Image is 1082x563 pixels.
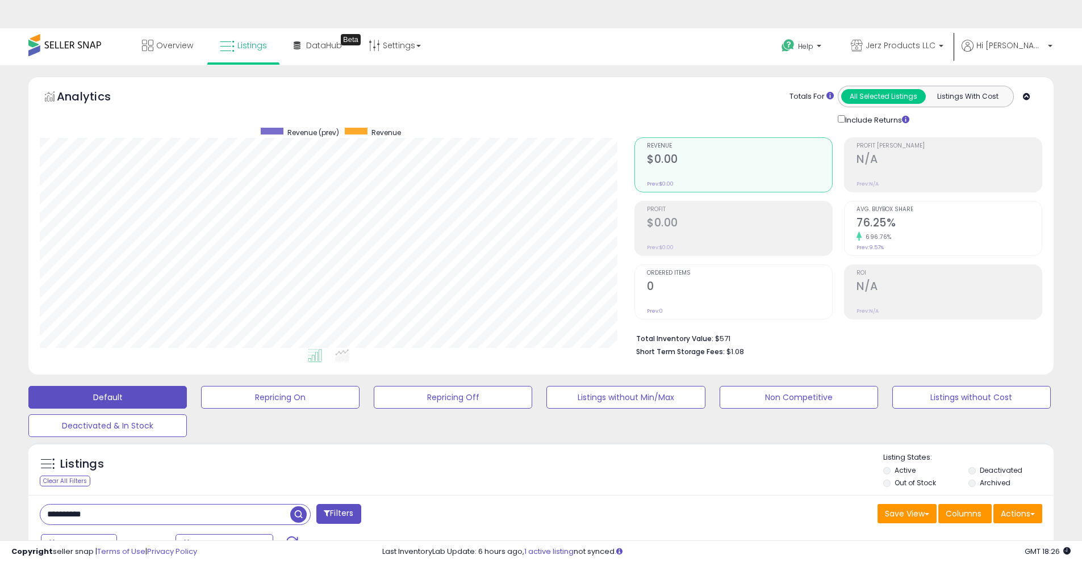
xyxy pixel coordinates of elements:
[726,346,744,357] span: $1.08
[285,28,350,62] a: DataHub
[40,476,90,486] div: Clear All Filters
[841,89,926,104] button: All Selected Listings
[133,28,202,62] a: Overview
[798,41,813,51] span: Help
[316,504,361,524] button: Filters
[647,216,832,232] h2: $0.00
[857,308,879,314] small: Prev: N/A
[720,386,878,409] button: Non Competitive
[862,233,892,241] small: 696.76%
[647,244,674,251] small: Prev: $0.00
[41,534,117,553] button: Last 7 Days
[857,280,1042,295] h2: N/A
[201,386,360,409] button: Repricing On
[11,547,197,557] div: seller snap | |
[193,538,259,549] span: Sep-22 - Sep-28
[636,347,725,356] b: Short Term Storage Fees:
[976,40,1045,51] span: Hi [PERSON_NAME]
[857,270,1042,276] span: ROI
[895,478,936,488] label: Out of Stock
[1025,546,1071,557] span: 2025-10-6 18:26 GMT
[883,452,1054,463] p: Listing States:
[119,539,171,550] span: Compared to:
[647,153,832,168] h2: $0.00
[946,508,981,519] span: Columns
[371,128,401,137] span: Revenue
[829,113,923,126] div: Include Returns
[857,180,879,187] small: Prev: N/A
[176,534,273,553] button: Sep-22 - Sep-28
[647,270,832,276] span: Ordered Items
[546,386,705,409] button: Listings without Min/Max
[58,538,103,549] span: Last 7 Days
[97,546,145,557] a: Terms of Use
[287,128,339,137] span: Revenue (prev)
[866,40,935,51] span: Jerz Products LLC
[857,153,1042,168] h2: N/A
[993,504,1042,523] button: Actions
[374,386,532,409] button: Repricing Off
[636,331,1034,344] li: $571
[524,546,574,557] a: 1 active listing
[857,216,1042,232] h2: 76.25%
[647,308,663,314] small: Prev: 0
[980,465,1022,475] label: Deactivated
[306,40,342,51] span: DataHub
[772,30,833,65] a: Help
[895,465,916,475] label: Active
[28,414,187,437] button: Deactivated & In Stock
[857,244,884,251] small: Prev: 9.57%
[60,456,104,472] h5: Listings
[962,40,1052,65] a: Hi [PERSON_NAME]
[11,546,53,557] strong: Copyright
[156,40,193,51] span: Overview
[28,386,187,409] button: Default
[636,334,713,343] b: Total Inventory Value:
[857,143,1042,149] span: Profit [PERSON_NAME]
[647,143,832,149] span: Revenue
[857,207,1042,213] span: Avg. Buybox Share
[647,280,832,295] h2: 0
[938,504,992,523] button: Columns
[980,478,1010,488] label: Archived
[647,207,832,213] span: Profit
[147,546,197,557] a: Privacy Policy
[237,40,267,51] span: Listings
[211,28,275,62] a: Listings
[360,28,429,62] a: Settings
[382,547,1071,557] div: Last InventoryLab Update: 6 hours ago, not synced.
[341,34,361,45] div: Tooltip anchor
[925,89,1010,104] button: Listings With Cost
[892,386,1051,409] button: Listings without Cost
[878,504,937,523] button: Save View
[842,28,952,65] a: Jerz Products LLC
[789,91,834,102] div: Totals For
[57,89,133,107] h5: Analytics
[647,180,674,187] small: Prev: $0.00
[781,39,795,53] i: Get Help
